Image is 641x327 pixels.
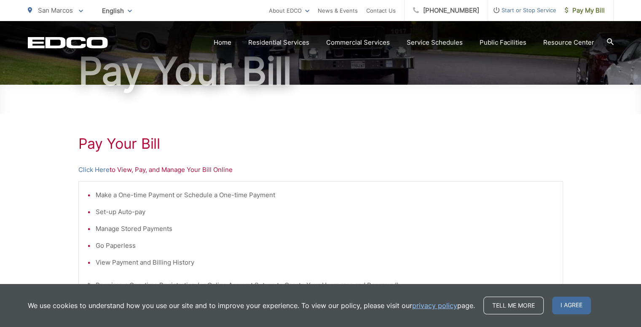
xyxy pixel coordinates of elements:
[96,190,554,200] li: Make a One-time Payment or Schedule a One-time Payment
[96,207,554,217] li: Set-up Auto-pay
[96,241,554,251] li: Go Paperless
[78,165,110,175] a: Click Here
[412,300,457,311] a: privacy policy
[28,50,614,92] h1: Pay Your Bill
[28,37,108,48] a: EDCD logo. Return to the homepage.
[78,135,563,152] h1: Pay Your Bill
[38,6,73,14] span: San Marcos
[326,38,390,48] a: Commercial Services
[28,300,475,311] p: We use cookies to understand how you use our site and to improve your experience. To view our pol...
[214,38,231,48] a: Home
[248,38,309,48] a: Residential Services
[366,5,396,16] a: Contact Us
[78,165,563,175] p: to View, Pay, and Manage Your Bill Online
[96,224,554,234] li: Manage Stored Payments
[87,280,554,290] p: * Requires a One-time Registration (or Online Account Set-up to Create Your Username and Password)
[565,5,605,16] span: Pay My Bill
[480,38,526,48] a: Public Facilities
[96,257,554,268] li: View Payment and Billing History
[96,3,138,18] span: English
[318,5,358,16] a: News & Events
[269,5,309,16] a: About EDCO
[543,38,594,48] a: Resource Center
[407,38,463,48] a: Service Schedules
